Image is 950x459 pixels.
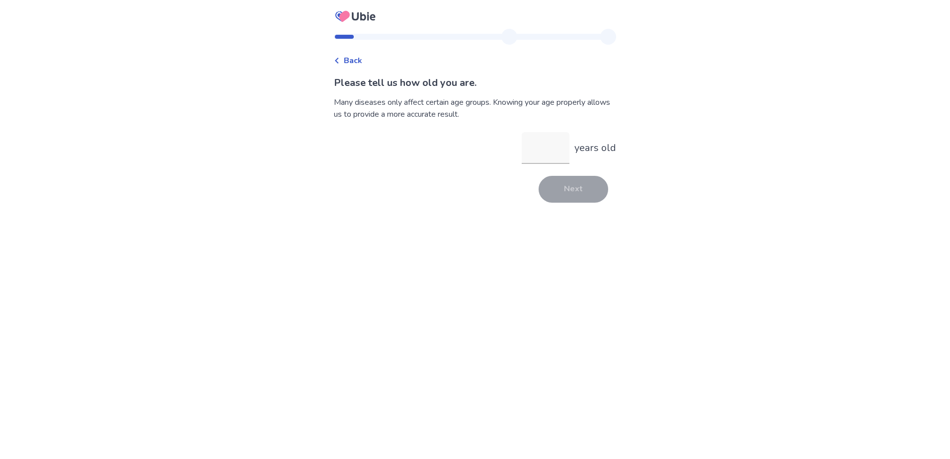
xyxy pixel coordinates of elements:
[574,141,616,155] p: years old
[522,132,569,164] input: years old
[334,76,616,90] p: Please tell us how old you are.
[539,176,608,203] button: Next
[344,55,362,67] span: Back
[334,96,616,120] div: Many diseases only affect certain age groups. Knowing your age properly allows us to provide a mo...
